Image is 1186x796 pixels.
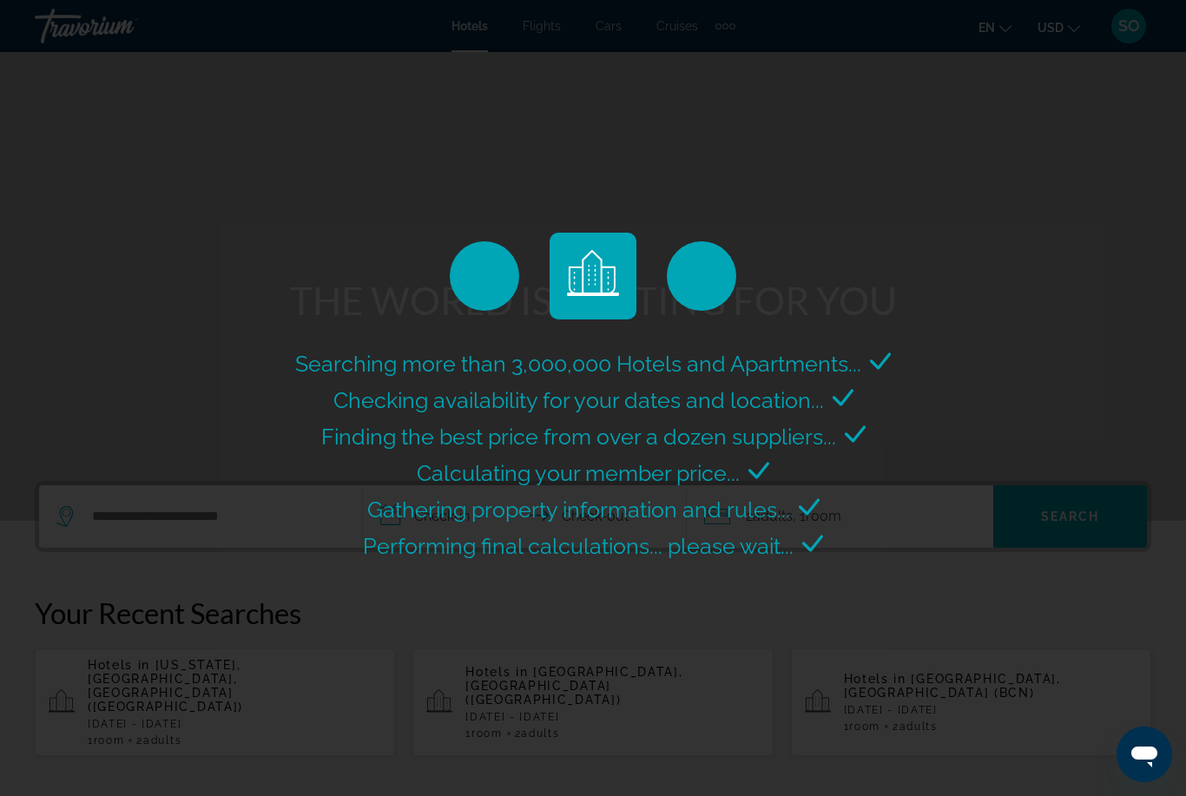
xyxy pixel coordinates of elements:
span: Calculating your member price... [417,460,740,486]
span: Searching more than 3,000,000 Hotels and Apartments... [295,351,861,377]
span: Performing final calculations... please wait... [363,533,794,559]
span: Gathering property information and rules... [367,497,790,523]
span: Finding the best price from over a dozen suppliers... [321,424,836,450]
iframe: Button to launch messaging window [1117,727,1172,782]
span: Checking availability for your dates and location... [333,387,824,413]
